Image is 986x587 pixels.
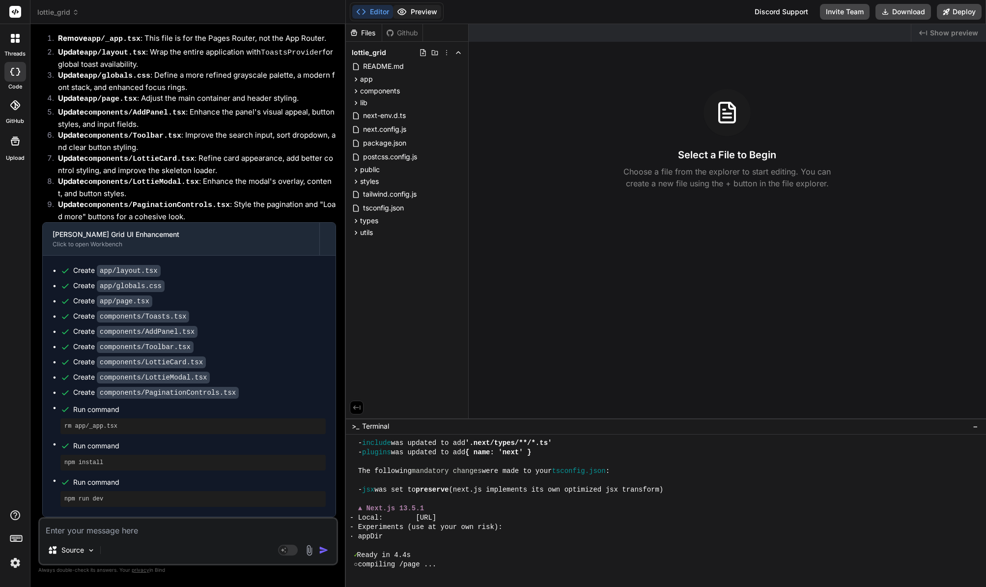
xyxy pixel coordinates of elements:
code: components/AddPanel.tsx [97,326,197,338]
span: next.config.js [362,123,407,135]
img: icon [319,545,329,555]
code: components/LottieCard.tsx [97,356,206,368]
span: Terminal [362,421,389,431]
li: : Define a more refined grayscale palette, a modern font stack, and enhanced focus rings. [50,70,336,93]
span: types [360,216,378,226]
span: compiling /page ... [358,560,437,569]
span: Run command [73,441,326,451]
strong: Update [58,200,230,209]
span: { name: 'next' } [465,448,531,457]
pre: npm run dev [64,495,322,503]
code: ToastsProvider [261,49,323,57]
li: : Style the pagination and "Load more" buttons for a cohesive look. [50,199,336,222]
div: Github [382,28,423,38]
code: app/globals.css [97,280,165,292]
span: lib [360,98,367,108]
strong: Update [58,176,199,186]
span: : [606,467,610,476]
div: Create [73,342,194,352]
button: Invite Team [820,4,870,20]
code: components/PaginationControls.tsx [84,201,230,209]
code: app/globals.css [84,72,150,80]
code: components/LottieModal.tsx [97,372,210,383]
button: Deploy [937,4,982,20]
span: − [973,421,978,431]
label: Upload [6,154,25,162]
li: : Improve the search input, sort dropdown, and clear button styling. [50,130,336,153]
code: app/_app.tsx [87,35,141,43]
span: (next.js implements its own optimized jsx transform) [449,485,663,495]
span: tsconfig.json [362,202,405,214]
label: code [8,83,22,91]
span: plugins [362,448,391,457]
img: Pick Models [87,546,95,555]
span: was updated to add [391,439,465,448]
div: Create [73,387,239,398]
button: [PERSON_NAME] Grid UI EnhancementClick to open Workbench [43,223,319,255]
span: tailwind.config.js [362,188,418,200]
div: Create [73,372,210,382]
code: components/LottieModal.tsx [84,178,199,186]
span: - Experiments (use at your own risk): [350,523,503,532]
span: privacy [132,567,149,573]
span: Run command [73,405,326,414]
span: include [362,439,391,448]
li: : Enhance the panel's visual appeal, button styles, and input fields. [50,107,336,130]
span: jsx [362,485,374,495]
span: package.json [362,137,407,149]
h3: Select a File to Begin [678,148,776,162]
span: The following [358,467,412,476]
span: ▲ Next.js 13.5.1 [358,504,424,513]
span: public [360,165,380,175]
code: app/page.tsx [97,295,152,307]
div: Create [73,357,206,367]
span: Ready in 4.4s [357,551,411,560]
strong: Update [58,70,150,80]
span: - [358,439,362,448]
code: components/Toolbar.tsx [84,132,181,140]
pre: npm install [64,459,322,467]
span: ✓ [354,551,357,560]
div: [PERSON_NAME] Grid UI Enhancement [53,230,310,239]
span: lottie_grid [352,48,386,58]
button: − [971,418,980,434]
span: components [360,86,400,96]
span: next-env.d.ts [362,110,407,121]
code: components/AddPanel.tsx [84,109,186,117]
p: Choose a file from the explorer to start editing. You can create a new file using the + button in... [617,166,837,189]
div: Create [73,281,165,291]
strong: Update [58,130,181,140]
div: Click to open Workbench [53,240,310,248]
strong: Update [58,47,146,57]
li: : This file is for the Pages Router, not the App Router. [50,33,336,47]
span: preserve [416,485,449,495]
span: Run command [73,477,326,487]
pre: rm app/_app.tsx [64,422,322,430]
li: : Enhance the modal's overlay, content, and button styles. [50,176,336,199]
span: mandatory changes [412,467,482,476]
span: README.md [362,60,405,72]
code: app/layout.tsx [97,265,161,277]
span: >_ [352,421,359,431]
span: was updated to add [391,448,465,457]
span: postcss.config.js [362,151,418,163]
span: were made to your [482,467,552,476]
div: Create [73,326,197,337]
div: Create [73,296,152,306]
strong: Update [58,153,195,163]
span: was set to [374,485,416,495]
span: ○ [354,560,358,569]
span: tsconfig.json [552,467,605,476]
div: Create [73,311,189,322]
li: : Refine card appearance, add better control styling, and improve the skeleton loader. [50,153,336,176]
code: components/Toolbar.tsx [97,341,194,353]
span: utils [360,228,373,237]
button: Editor [352,5,393,19]
span: - Local: [URL] [350,513,436,523]
span: - [358,448,362,457]
button: Preview [393,5,441,19]
span: lottie_grid [37,7,79,17]
strong: Update [58,107,186,117]
label: GitHub [6,117,24,125]
span: styles [360,176,379,186]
